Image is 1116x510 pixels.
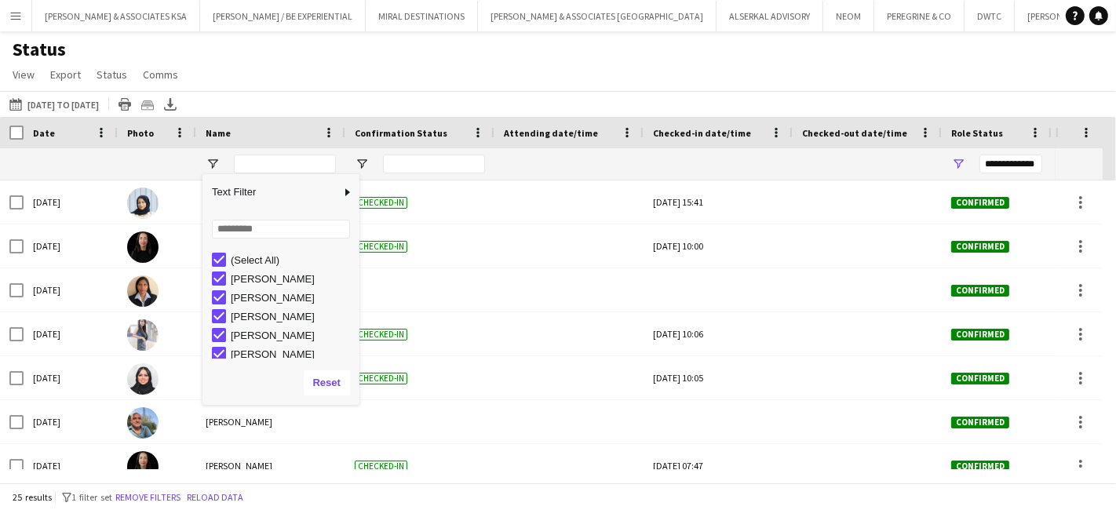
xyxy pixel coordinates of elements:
button: [PERSON_NAME] / BE EXPERIENTIAL [200,1,366,31]
button: [DATE] to [DATE] [6,95,102,114]
input: Search filter values [212,220,350,239]
span: Comms [143,67,178,82]
span: Date [33,127,55,139]
button: Open Filter Menu [206,157,220,171]
button: Open Filter Menu [951,157,965,171]
div: [DATE] [24,400,118,443]
button: NEOM [823,1,874,31]
app-action-btn: Print [115,95,134,114]
div: Column Filter [202,174,359,405]
span: Checked-in date/time [653,127,751,139]
span: Photo [127,127,154,139]
div: (Select All) [231,254,355,266]
a: View [6,64,41,85]
span: Confirmed [951,373,1009,384]
span: Checked-in [355,329,407,341]
app-action-btn: Crew files as ZIP [138,95,157,114]
span: Confirmed [951,417,1009,428]
a: Status [90,64,133,85]
button: Open Filter Menu [355,157,369,171]
button: DWTC [965,1,1015,31]
button: Remove filters [112,489,184,506]
span: Checked-in [355,241,407,253]
span: Checked-in [355,197,407,209]
a: Export [44,64,87,85]
div: [DATE] [24,356,118,399]
span: Confirmed [951,329,1009,341]
button: ALSERKAL ADVISORY [717,1,823,31]
span: Checked-in [355,461,407,472]
div: [PERSON_NAME] [231,311,355,322]
div: [PERSON_NAME] [231,273,355,285]
img: Ekram Balgosoon [127,363,159,395]
span: Confirmed [951,241,1009,253]
input: Confirmation Status Filter Input [383,155,485,173]
button: Reset [304,370,350,395]
img: Mariam Rohrle [127,231,159,263]
div: [DATE] [24,444,118,487]
input: Name Filter Input [234,155,336,173]
span: Text Filter [202,179,341,206]
span: Confirmed [951,197,1009,209]
span: Confirmation Status [355,127,447,139]
span: Role Status [951,127,1003,139]
app-action-btn: Export XLSX [161,95,180,114]
div: [PERSON_NAME] [231,292,355,304]
img: Rita John [127,275,159,307]
span: Checked-in [355,373,407,384]
button: MIRAL DESTINATIONS [366,1,478,31]
div: [DATE] [24,224,118,268]
span: Name [206,127,231,139]
div: [DATE] 15:41 [653,180,783,224]
div: [DATE] 10:06 [653,312,783,355]
button: Reload data [184,489,246,506]
span: Export [50,67,81,82]
img: Gurpreet Rayat [127,319,159,351]
button: [PERSON_NAME] & ASSOCIATES [GEOGRAPHIC_DATA] [478,1,717,31]
span: 1 filter set [71,491,112,503]
button: PEREGRINE & CO [874,1,965,31]
span: [PERSON_NAME] [206,416,272,428]
div: Filter List [202,250,359,382]
span: Status [97,67,127,82]
button: [PERSON_NAME] [1015,1,1107,31]
span: Confirmed [951,461,1009,472]
span: [PERSON_NAME] [206,460,272,472]
img: Rishi Raj [127,407,159,439]
img: Fatimah AbuSrair [127,188,159,219]
span: Checked-out date/time [802,127,907,139]
div: [DATE] 07:47 [653,444,783,487]
div: [DATE] [24,268,118,311]
span: Confirmed [951,285,1009,297]
span: View [13,67,35,82]
a: Comms [137,64,184,85]
div: [DATE] [24,180,118,224]
img: Mariam Rohrle [127,451,159,483]
span: Attending date/time [504,127,598,139]
div: [PERSON_NAME] [231,348,355,360]
button: [PERSON_NAME] & ASSOCIATES KSA [32,1,200,31]
div: [PERSON_NAME] [231,330,355,341]
div: [DATE] [24,312,118,355]
div: [DATE] 10:05 [653,356,783,399]
div: [DATE] 10:00 [653,224,783,268]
